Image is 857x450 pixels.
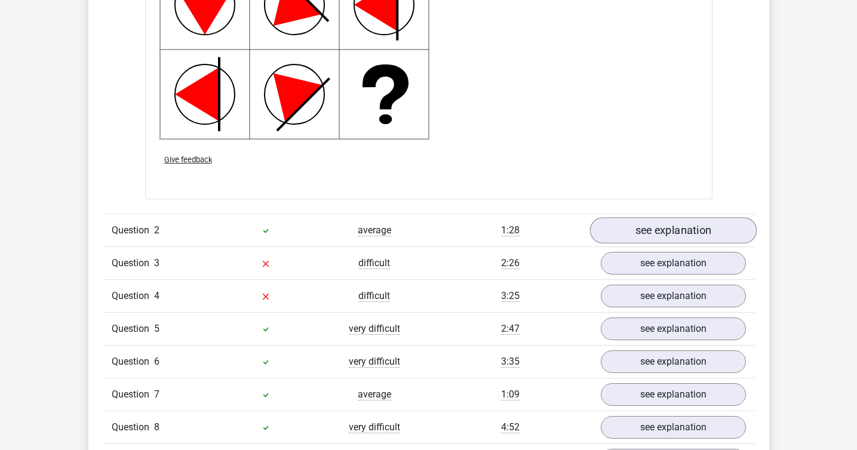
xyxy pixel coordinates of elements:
[589,217,756,244] a: see explanation
[349,356,400,368] span: very difficult
[154,290,159,301] span: 4
[164,155,212,164] span: Give feedback
[154,421,159,433] span: 8
[601,285,746,307] a: see explanation
[154,224,159,236] span: 2
[601,383,746,406] a: see explanation
[112,420,154,434] span: Question
[112,355,154,369] span: Question
[112,256,154,270] span: Question
[501,290,520,302] span: 3:25
[358,389,391,400] span: average
[154,257,159,269] span: 3
[501,356,520,368] span: 3:35
[349,421,400,433] span: very difficult
[112,289,154,303] span: Question
[154,356,159,367] span: 6
[112,387,154,402] span: Question
[358,257,390,269] span: difficult
[154,323,159,334] span: 5
[501,421,520,433] span: 4:52
[154,389,159,400] span: 7
[358,290,390,302] span: difficult
[601,318,746,340] a: see explanation
[358,224,391,236] span: average
[601,252,746,275] a: see explanation
[501,257,520,269] span: 2:26
[501,389,520,400] span: 1:09
[501,323,520,335] span: 2:47
[112,322,154,336] span: Question
[501,224,520,236] span: 1:28
[349,323,400,335] span: very difficult
[601,350,746,373] a: see explanation
[112,223,154,238] span: Question
[601,416,746,439] a: see explanation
